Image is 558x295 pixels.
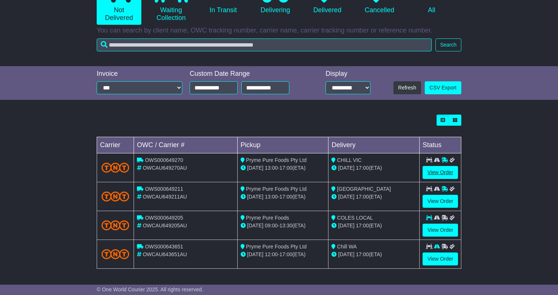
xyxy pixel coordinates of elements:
[247,165,263,171] span: [DATE]
[356,194,369,200] span: 17:00
[97,70,182,78] div: Invoice
[101,220,129,230] img: TNT_Domestic.png
[145,215,183,221] span: OWS000649205
[246,157,307,163] span: Pryme Pure Foods Pty Ltd
[143,251,187,257] span: OWCAU643651AU
[237,137,328,153] td: Pickup
[145,186,183,192] span: OWS000649211
[279,223,292,228] span: 13:30
[356,165,369,171] span: 17:00
[423,166,458,179] a: View Order
[246,186,307,192] span: Pryme Pure Foods Pty Ltd
[435,38,461,51] button: Search
[246,215,289,221] span: Pryme Pure Foods
[337,157,361,163] span: CHILL VIC
[265,251,278,257] span: 12:00
[101,249,129,259] img: TNT_Domestic.png
[97,286,203,292] span: © One World Courier 2025. All rights reserved.
[143,223,187,228] span: OWCAU649205AU
[338,223,354,228] span: [DATE]
[328,137,420,153] td: Delivery
[337,244,356,250] span: Chill WA
[331,164,416,172] div: (ETA)
[338,165,354,171] span: [DATE]
[338,251,354,257] span: [DATE]
[101,163,129,173] img: TNT_Domestic.png
[134,137,238,153] td: OWC / Carrier #
[190,70,306,78] div: Custom Date Range
[241,251,325,258] div: - (ETA)
[338,194,354,200] span: [DATE]
[420,137,461,153] td: Status
[143,165,187,171] span: OWCAU649270AU
[247,194,263,200] span: [DATE]
[279,251,292,257] span: 17:00
[241,193,325,201] div: - (ETA)
[241,222,325,230] div: - (ETA)
[423,195,458,208] a: View Order
[356,223,369,228] span: 17:00
[143,194,187,200] span: OWCAU649211AU
[325,70,371,78] div: Display
[101,191,129,201] img: TNT_Domestic.png
[247,251,263,257] span: [DATE]
[279,194,292,200] span: 17:00
[246,244,307,250] span: Pryme Pure Foods Pty Ltd
[279,165,292,171] span: 17:00
[423,224,458,237] a: View Order
[97,137,134,153] td: Carrier
[331,251,416,258] div: (ETA)
[331,193,416,201] div: (ETA)
[393,81,421,94] button: Refresh
[145,244,183,250] span: OWS000643651
[247,223,263,228] span: [DATE]
[241,164,325,172] div: - (ETA)
[265,194,278,200] span: 13:00
[423,252,458,265] a: View Order
[265,223,278,228] span: 09:00
[337,186,391,192] span: [GEOGRAPHIC_DATA]
[356,251,369,257] span: 17:00
[265,165,278,171] span: 13:00
[145,157,183,163] span: OWS000649270
[337,215,373,221] span: COLES LOCAL
[425,81,461,94] a: CSV Export
[97,27,461,35] p: You can search by client name, OWC tracking number, carrier name, carrier tracking number or refe...
[331,222,416,230] div: (ETA)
